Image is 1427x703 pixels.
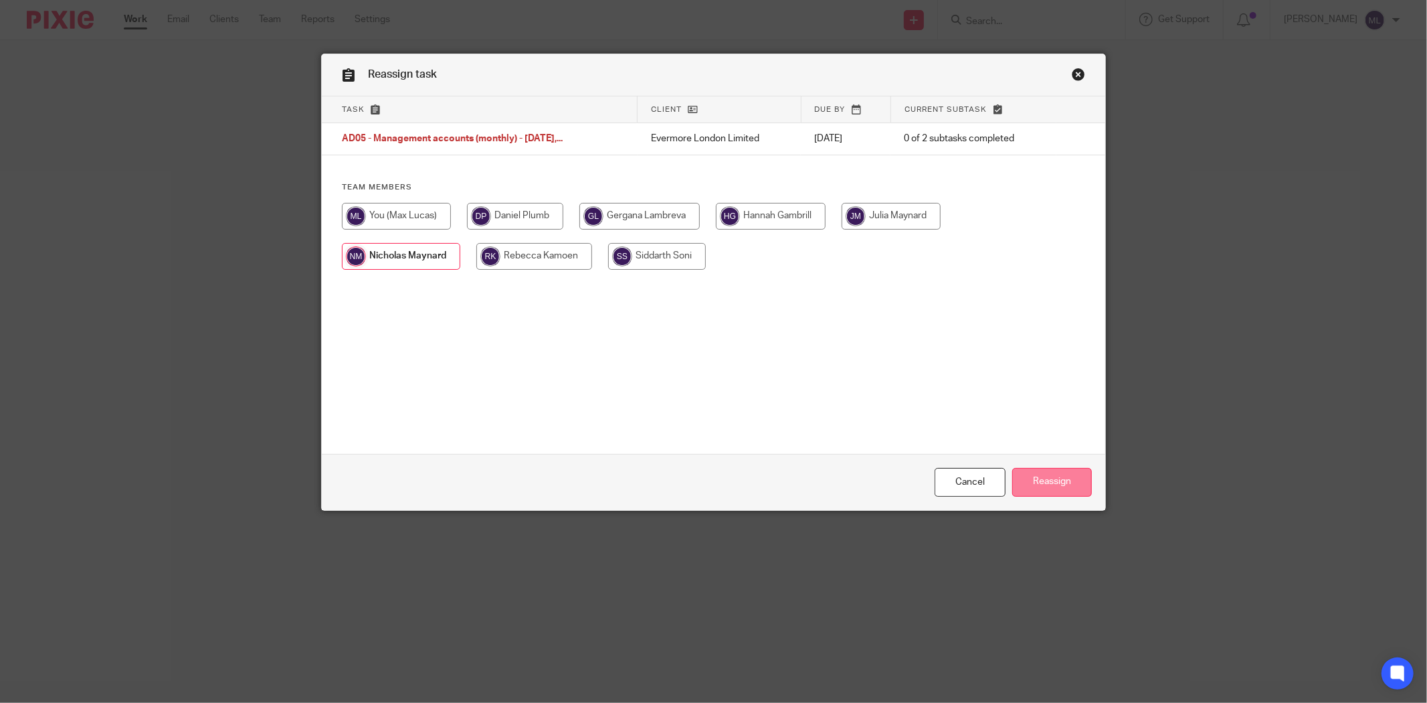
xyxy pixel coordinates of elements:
span: Task [342,106,365,113]
a: Close this dialog window [1072,68,1085,86]
h4: Team members [342,182,1085,193]
span: Due by [815,106,846,113]
a: Close this dialog window [935,468,1006,497]
span: Current subtask [905,106,987,113]
td: 0 of 2 subtasks completed [890,123,1056,155]
span: Client [651,106,682,113]
span: Reassign task [368,69,437,80]
input: Reassign [1012,468,1092,497]
p: [DATE] [814,132,877,145]
p: Evermore London Limited [651,132,787,145]
span: AD05 - Management accounts (monthly) - [DATE],... [342,135,563,144]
